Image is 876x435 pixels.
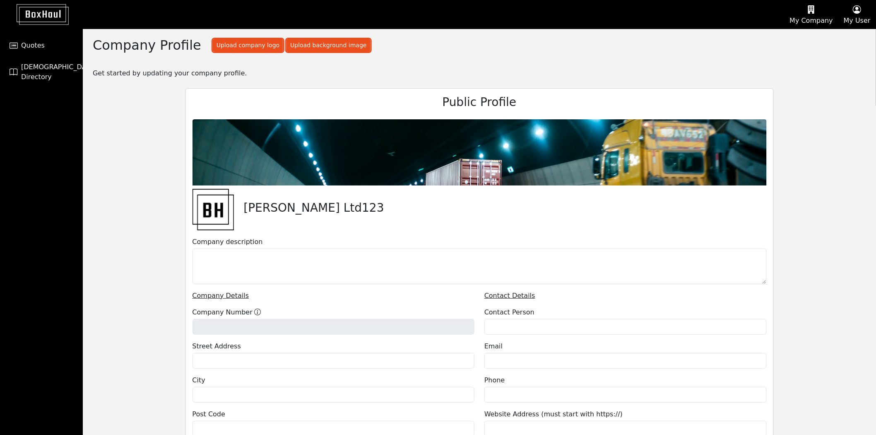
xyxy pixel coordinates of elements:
[193,119,767,186] img: Background Image for Profile
[193,409,226,419] label: Post Code
[193,375,205,385] label: City
[21,41,45,51] span: Quotes
[83,67,876,78] div: Get started by updating your company profile.
[193,307,261,317] label: Company Number
[484,375,505,385] label: Phone
[193,291,475,301] div: Company Details
[21,62,96,82] span: [DEMOGRAPHIC_DATA] Directory
[193,95,767,109] h3: Public Profile
[484,307,534,317] label: Contact Person
[193,237,263,247] label: Company description
[93,37,201,53] h2: Company Profile
[838,0,876,29] button: My User
[244,201,384,215] h3: [PERSON_NAME] Ltd123
[6,36,77,56] a: Quotes
[213,39,283,52] button: Upload company logo
[6,62,77,82] a: [DEMOGRAPHIC_DATA] Directory
[4,4,69,25] img: BoxHaul
[193,341,241,351] label: Street Address
[785,0,838,29] button: My Company
[484,341,503,351] label: Email
[484,409,623,419] label: Website Address (must start with https://)
[484,291,767,301] div: Contact Details
[193,189,234,230] img: Company Logo
[286,39,370,52] button: Upload background image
